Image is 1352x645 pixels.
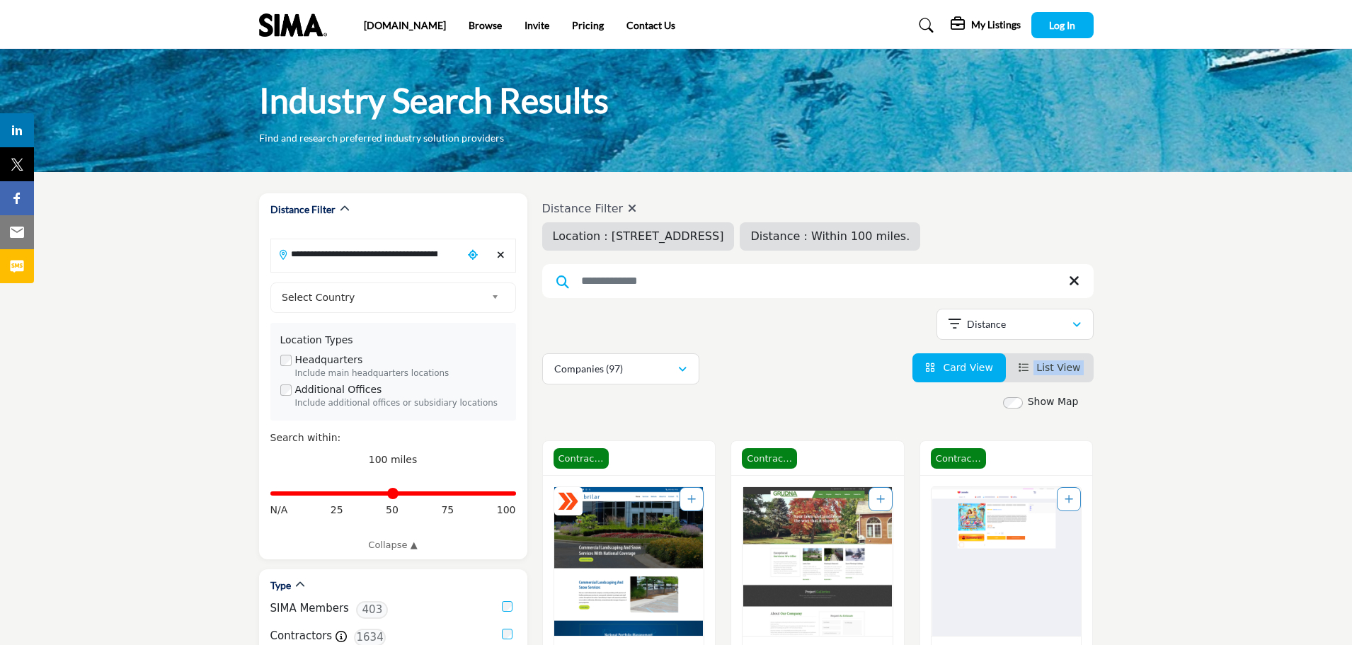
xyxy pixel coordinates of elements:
a: Add To List [1065,493,1073,505]
label: Contractors [270,628,333,644]
span: N/A [270,503,288,518]
span: Contractor [931,448,986,469]
img: Brilar, LLC - Brookpark, OH [554,487,704,636]
h2: Type [270,578,291,593]
span: Log In [1049,19,1075,31]
div: Location Types [280,333,506,348]
h2: Distance Filter [270,202,336,217]
div: Search within: [270,430,516,445]
h1: Industry Search Results [259,79,609,122]
h5: My Listings [971,18,1021,31]
div: My Listings [951,17,1021,34]
button: Distance [936,309,1094,340]
a: Add To List [687,493,696,505]
a: Open Listing in new tab [554,487,704,636]
span: Contractor [742,448,797,469]
li: Card View [912,353,1006,382]
span: 25 [331,503,343,518]
a: Open Listing in new tab [743,487,893,636]
span: Distance : Within 100 miles. [750,229,910,243]
img: Grudna Property Maintenance [743,487,893,636]
input: Search Keyword [542,264,1094,298]
a: Contact Us [626,19,675,31]
span: List View [1036,362,1080,373]
button: Log In [1031,12,1094,38]
span: Location : [STREET_ADDRESS] [553,229,724,243]
input: Contractors checkbox [502,629,512,639]
a: View List [1019,362,1081,373]
label: Show Map [1028,394,1079,409]
img: ASM Certified Badge Icon [558,491,579,512]
span: 75 [441,503,454,518]
a: Open Listing in new tab [932,487,1082,636]
img: NORTH SHORE PERFORMANCE [932,487,1082,636]
span: Card View [943,362,992,373]
span: Contractor [554,448,609,469]
li: List View [1006,353,1094,382]
span: 403 [356,601,388,619]
div: Include main headquarters locations [295,367,506,380]
input: SIMA Members checkbox [502,601,512,612]
img: Site Logo [259,13,334,37]
div: Clear search location [491,240,512,270]
a: Add To List [876,493,885,505]
button: Companies (97) [542,353,699,384]
span: 100 miles [369,454,418,465]
a: Browse [469,19,502,31]
div: Include additional offices or subsidiary locations [295,397,506,410]
div: Choose your current location [462,240,483,270]
label: SIMA Members [270,600,349,617]
span: 100 [497,503,516,518]
a: Invite [525,19,549,31]
a: [DOMAIN_NAME] [364,19,446,31]
h4: Distance Filter [542,202,921,215]
p: Distance [967,317,1006,331]
a: Pricing [572,19,604,31]
a: Collapse ▲ [270,538,516,552]
span: 50 [386,503,399,518]
p: Companies (97) [554,362,623,376]
label: Headquarters [295,353,363,367]
a: View Card [925,362,993,373]
p: Find and research preferred industry solution providers [259,131,504,145]
input: Search Location [271,240,462,268]
span: Select Country [282,289,486,306]
a: Search [905,14,943,37]
label: Additional Offices [295,382,382,397]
